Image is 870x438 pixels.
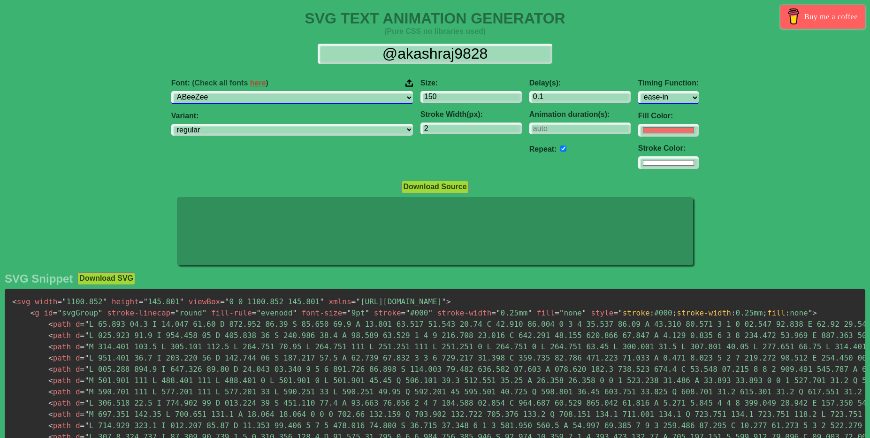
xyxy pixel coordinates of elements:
span: " [84,410,89,419]
label: Stroke Width(px): [420,110,522,119]
span: " [57,308,62,317]
label: Repeat: [529,145,557,153]
span: " [180,297,184,306]
input: Input Text Here [318,44,552,64]
span: round [170,308,206,317]
span: path [48,421,71,430]
span: " [320,297,324,306]
label: Variant: [171,112,413,120]
span: path [48,399,71,407]
span: = [80,410,85,419]
span: > [812,308,817,317]
span: style [591,308,613,317]
span: svg [12,297,31,306]
span: " [202,308,207,317]
span: d [76,399,80,407]
span: fill [537,308,555,317]
span: stroke-width [677,308,731,317]
span: ; [763,308,767,317]
span: 145.801 [139,297,184,306]
span: d [76,387,80,396]
span: stroke-width [437,308,492,317]
span: = [252,308,257,317]
label: Size: [420,79,522,87]
span: = [401,308,406,317]
span: ; [672,308,677,317]
span: path [48,342,71,351]
span: " [225,297,229,306]
span: id [44,308,53,317]
button: Download Source [401,181,468,193]
span: < [48,365,53,374]
span: " [428,308,433,317]
span: stroke [623,308,650,317]
span: = [80,365,85,374]
span: " [84,421,89,430]
span: " [84,365,89,374]
span: = [80,399,85,407]
span: = [170,308,175,317]
span: = [80,421,85,430]
span: < [48,410,53,419]
span: < [48,353,53,362]
span: = [80,342,85,351]
span: d [76,353,80,362]
span: 1100.852 [57,297,107,306]
input: auto [529,123,631,134]
span: =" [613,308,622,317]
span: d [76,331,80,340]
a: here [250,79,266,87]
span: fill-rule [211,308,252,317]
span: path [48,331,71,340]
span: svgGroup [53,308,103,317]
span: < [12,297,17,306]
span: < [48,376,53,385]
span: path [48,320,71,329]
label: Delay(s): [529,79,631,87]
span: stroke-linecap [107,308,170,317]
span: height [112,297,139,306]
span: [URL][DOMAIN_NAME] [351,297,446,306]
span: = [139,297,144,306]
span: 0.25mm [491,308,532,317]
span: < [31,308,35,317]
span: " [62,297,67,306]
span: = [80,331,85,340]
span: " [84,399,89,407]
span: " [175,308,180,317]
span: " [292,308,297,317]
span: evenodd [252,308,297,317]
span: g [31,308,39,317]
span: #000 0.25mm none [623,308,808,317]
a: Buy me a coffee [780,5,865,29]
span: " [143,297,148,306]
label: Fill Color: [638,112,699,120]
span: > [446,297,451,306]
span: " [256,308,261,317]
span: " [103,297,107,306]
span: d [76,320,80,329]
span: " [559,308,564,317]
span: fill [767,308,786,317]
span: width [35,297,57,306]
span: Font: [171,79,268,87]
span: path [48,410,71,419]
input: 2px [420,123,522,134]
span: path [48,353,71,362]
span: < [48,331,53,340]
span: = [351,297,356,306]
span: 0 0 1100.852 145.801 [220,297,324,306]
span: " [84,376,89,385]
span: = [555,308,559,317]
span: < [48,421,53,430]
span: < [48,387,53,396]
span: " [84,320,89,329]
span: " [84,353,89,362]
span: d [76,376,80,385]
img: Buy me a coffee [786,8,802,24]
span: = [80,387,85,396]
span: " [365,308,370,317]
span: = [220,297,225,306]
span: = [57,297,62,306]
span: #000 [401,308,433,317]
